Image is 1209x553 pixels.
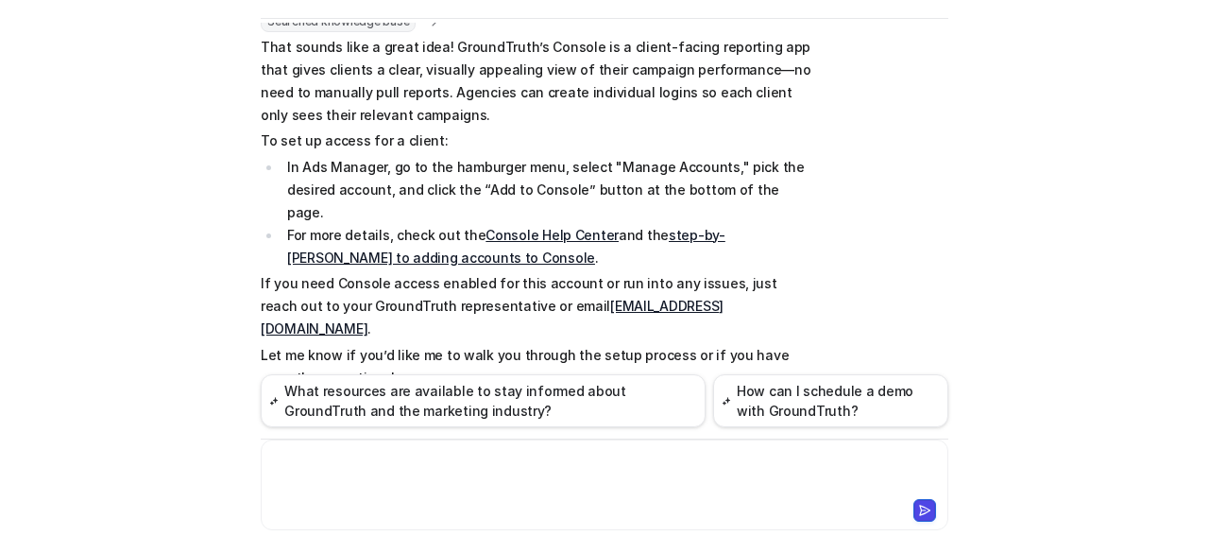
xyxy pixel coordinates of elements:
[261,344,813,389] p: Let me know if you’d like me to walk you through the setup process or if you have any other quest...
[261,374,706,427] button: What resources are available to stay informed about GroundTruth and the marketing industry?
[281,156,813,224] li: In Ads Manager, go to the hamburger menu, select "Manage Accounts," pick the desired account, and...
[261,130,813,152] p: To set up access for a client:
[713,374,948,427] button: How can I schedule a demo with GroundTruth?
[261,13,416,32] span: Searched knowledge base
[261,36,813,127] p: That sounds like a great idea! GroundTruth’s Console is a client-facing reporting app that gives ...
[485,227,619,243] a: Console Help Center
[287,227,725,266] a: step-by-[PERSON_NAME] to adding accounts to Console
[261,272,813,340] p: If you need Console access enabled for this account or run into any issues, just reach out to you...
[281,224,813,269] li: For more details, check out the and the .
